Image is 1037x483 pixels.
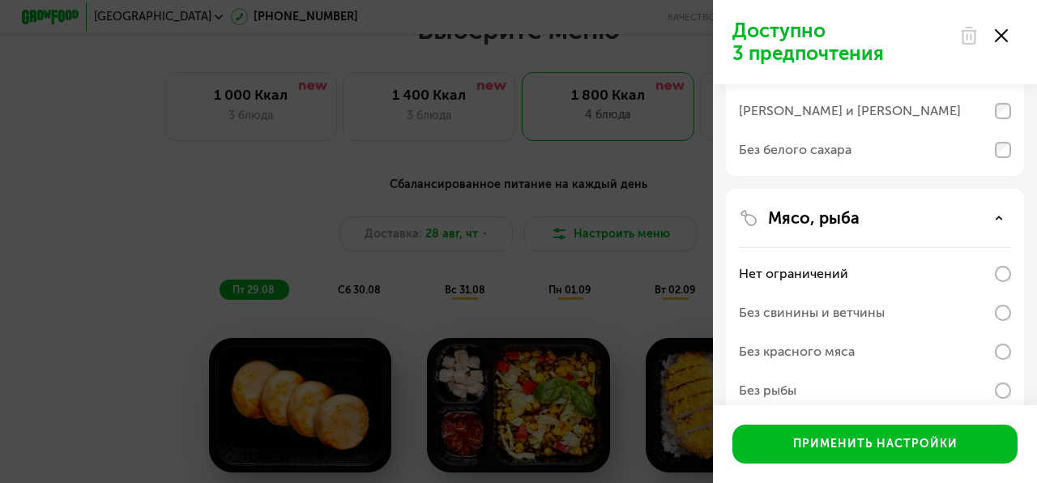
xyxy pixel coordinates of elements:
div: Без рыбы [739,381,796,400]
div: Без красного мяса [739,342,855,361]
div: Без свинины и ветчины [739,303,885,323]
p: Доступно 3 предпочтения [732,19,950,65]
p: Мясо, рыба [768,208,860,228]
div: Нет ограничений [739,264,848,284]
div: Применить настройки [793,436,958,452]
div: [PERSON_NAME] и [PERSON_NAME] [739,101,961,121]
button: Применить настройки [732,425,1018,464]
div: Без белого сахара [739,140,851,160]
